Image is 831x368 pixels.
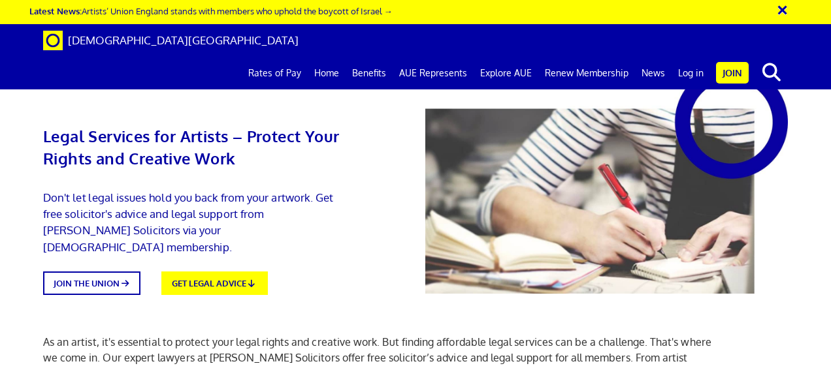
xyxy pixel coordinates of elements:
[29,5,393,16] a: Latest News:Artists’ Union England stands with members who uphold the boycott of Israel →
[393,57,474,89] a: AUE Represents
[716,62,749,84] a: Join
[474,57,538,89] a: Explore AUE
[751,59,791,86] button: search
[538,57,635,89] a: Renew Membership
[242,57,308,89] a: Rates of Pay
[29,5,82,16] strong: Latest News:
[635,57,672,89] a: News
[672,57,710,89] a: Log in
[346,57,393,89] a: Benefits
[33,24,308,57] a: Brand [DEMOGRAPHIC_DATA][GEOGRAPHIC_DATA]
[161,271,267,296] a: GET LEGAL ADVICE
[43,104,342,170] h1: Legal Services for Artists – Protect Your Rights and Creative Work
[68,33,299,47] span: [DEMOGRAPHIC_DATA][GEOGRAPHIC_DATA]
[43,189,342,255] p: Don't let legal issues hold you back from your artwork. Get free solicitor's advice and legal sup...
[43,271,140,296] a: JOIN THE UNION
[308,57,346,89] a: Home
